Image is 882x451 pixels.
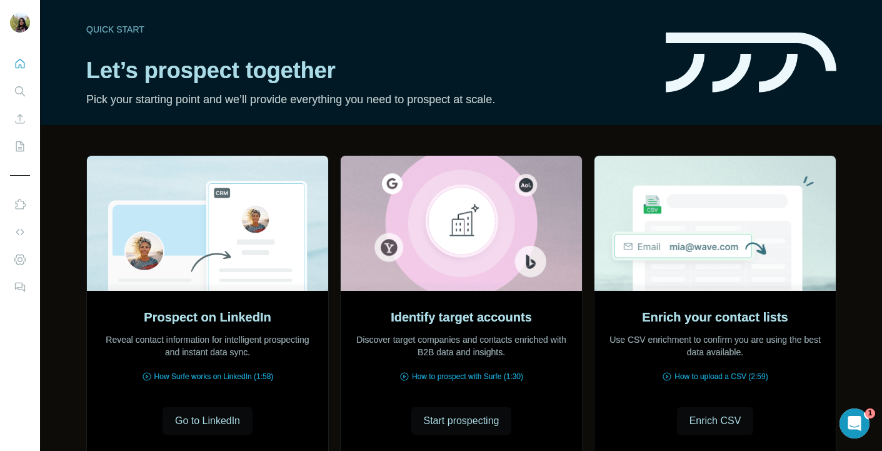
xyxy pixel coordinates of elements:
button: Feedback [10,276,30,298]
button: Go to LinkedIn [163,407,253,435]
button: Start prospecting [411,407,512,435]
img: Enrich your contact lists [594,156,836,291]
img: Avatar [10,13,30,33]
button: Search [10,80,30,103]
button: Use Surfe API [10,221,30,243]
span: Enrich CSV [689,413,741,428]
h2: Enrich your contact lists [642,308,788,326]
span: Start prospecting [424,413,499,428]
button: Quick start [10,53,30,75]
p: Discover target companies and contacts enriched with B2B data and insights. [353,333,569,358]
h2: Identify target accounts [391,308,532,326]
div: Quick start [86,23,651,36]
button: Enrich CSV [677,407,754,435]
p: Reveal contact information for intelligent prospecting and instant data sync. [99,333,316,358]
p: Use CSV enrichment to confirm you are using the best data available. [607,333,823,358]
span: How Surfe works on LinkedIn (1:58) [154,371,274,382]
iframe: Intercom live chat [839,408,869,438]
img: banner [666,33,836,93]
span: How to upload a CSV (2:59) [674,371,768,382]
span: 1 [865,408,875,418]
button: Use Surfe on LinkedIn [10,193,30,216]
img: Identify target accounts [340,156,583,291]
span: Go to LinkedIn [175,413,240,428]
h2: Prospect on LinkedIn [144,308,271,326]
button: Enrich CSV [10,108,30,130]
span: How to prospect with Surfe (1:30) [412,371,523,382]
p: Pick your starting point and we’ll provide everything you need to prospect at scale. [86,91,651,108]
h1: Let’s prospect together [86,58,651,83]
button: My lists [10,135,30,158]
button: Dashboard [10,248,30,271]
img: Prospect on LinkedIn [86,156,329,291]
